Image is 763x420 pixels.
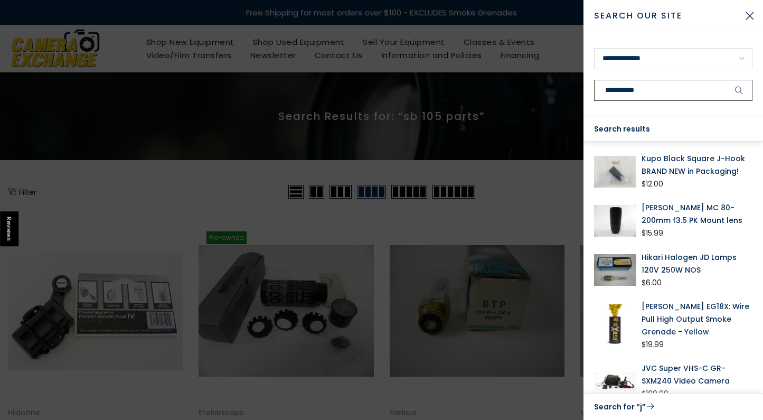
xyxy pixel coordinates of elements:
img: Kupo Black Square J-Hook BRAND NEW in Packaging! Studio Lighting and Equipment - Studio Accessori... [594,152,636,191]
img: JVC Super VHS-C GR-SXM240 Video Camera Video Equipment - Video Camera JVC 117Q4777 [594,362,636,400]
a: [PERSON_NAME] MC 80-200mm f3.5 PK Mount lens [642,201,752,227]
div: $15.99 [642,227,663,240]
button: Close Search [737,3,763,29]
a: Search for “j” [594,400,752,414]
a: Hikari Halogen JD Lamps 120V 250W NOS [642,251,752,276]
div: $109.99 [642,387,668,400]
a: [PERSON_NAME] EG18X: Wire Pull High Output Smoke Grenade - Yellow [642,300,752,338]
a: JVC Super VHS-C GR-SXM240 Video Camera [642,362,752,387]
div: $12.00 [642,178,663,191]
span: Search Our Site [594,10,737,22]
div: $19.99 [642,338,664,351]
img: J C Penny MC 80-200mm f3.5 PK Mount lens Lenses Small Format - K Mount Lenses (Ricoh, Pentax, Chi... [594,201,636,240]
div: Search results [583,117,763,142]
img: Enola Gaye EG18X: Wire Pull High Output Smoke Grenade - Yellow Props - Special Effects Enola Gaye... [594,300,636,351]
div: $6.00 [642,276,662,290]
img: Hikari Halogen JD Lamps 120V 250W NOS Lamps and Bulbs Various GE-JDE14 [594,251,636,290]
a: Kupo Black Square J-Hook BRAND NEW in Packaging! [642,152,752,178]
